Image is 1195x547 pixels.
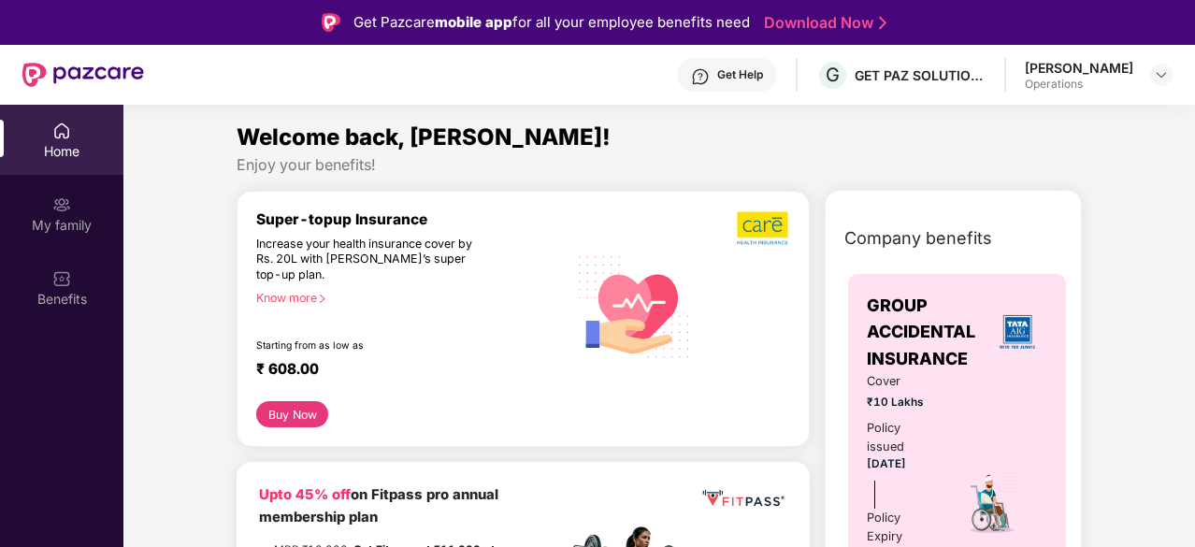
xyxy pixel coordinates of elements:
img: New Pazcare Logo [22,63,144,87]
img: svg+xml;base64,PHN2ZyB3aWR0aD0iMjAiIGhlaWdodD0iMjAiIHZpZXdCb3g9IjAgMCAyMCAyMCIgZmlsbD0ibm9uZSIgeG... [52,195,71,214]
div: GET PAZ SOLUTIONS PRIVATE LIMTED [855,66,986,84]
span: Company benefits [844,225,992,252]
b: on Fitpass pro annual membership plan [259,486,498,525]
div: Enjoy your benefits! [237,155,1082,175]
div: Starting from as low as [256,339,488,353]
div: Get Help [717,67,763,82]
img: Stroke [879,13,886,33]
div: Get Pazcare for all your employee benefits need [353,11,750,34]
b: Upto 45% off [259,486,351,503]
div: ₹ 608.00 [256,360,549,382]
img: svg+xml;base64,PHN2ZyBpZD0iSG9tZSIgeG1sbnM9Imh0dHA6Ly93d3cudzMub3JnLzIwMDAvc3ZnIiB3aWR0aD0iMjAiIG... [52,122,71,140]
div: Policy issued [867,419,935,456]
img: svg+xml;base64,PHN2ZyBpZD0iRHJvcGRvd24tMzJ4MzIiIHhtbG5zPSJodHRwOi8vd3d3LnczLm9yZy8yMDAwL3N2ZyIgd2... [1154,67,1169,82]
strong: mobile app [435,13,512,31]
span: Welcome back, [PERSON_NAME]! [237,123,611,151]
img: svg+xml;base64,PHN2ZyB4bWxucz0iaHR0cDovL3d3dy53My5vcmcvMjAwMC9zdmciIHhtbG5zOnhsaW5rPSJodHRwOi8vd3... [568,238,701,373]
div: Super-topup Insurance [256,210,568,228]
img: icon [959,470,1024,536]
span: G [826,64,840,86]
span: Cover [867,372,935,391]
img: svg+xml;base64,PHN2ZyBpZD0iQmVuZWZpdHMiIHhtbG5zPSJodHRwOi8vd3d3LnczLm9yZy8yMDAwL3N2ZyIgd2lkdGg9Ij... [52,269,71,288]
div: Operations [1025,77,1133,92]
span: [DATE] [867,457,906,470]
div: Know more [256,291,556,304]
div: Policy Expiry [867,509,935,546]
div: Increase your health insurance cover by Rs. 20L with [PERSON_NAME]’s super top-up plan. [256,237,487,283]
a: Download Now [764,13,881,33]
img: b5dec4f62d2307b9de63beb79f102df3.png [737,210,790,246]
span: GROUP ACCIDENTAL INSURANCE [867,293,987,372]
img: svg+xml;base64,PHN2ZyBpZD0iSGVscC0zMngzMiIgeG1sbnM9Imh0dHA6Ly93d3cudzMub3JnLzIwMDAvc3ZnIiB3aWR0aD... [691,67,710,86]
img: Logo [322,13,340,32]
img: insurerLogo [992,307,1043,357]
img: fppp.png [699,484,787,511]
span: right [317,294,327,304]
span: ₹10 Lakhs [867,394,935,411]
div: [PERSON_NAME] [1025,59,1133,77]
button: Buy Now [256,401,328,427]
